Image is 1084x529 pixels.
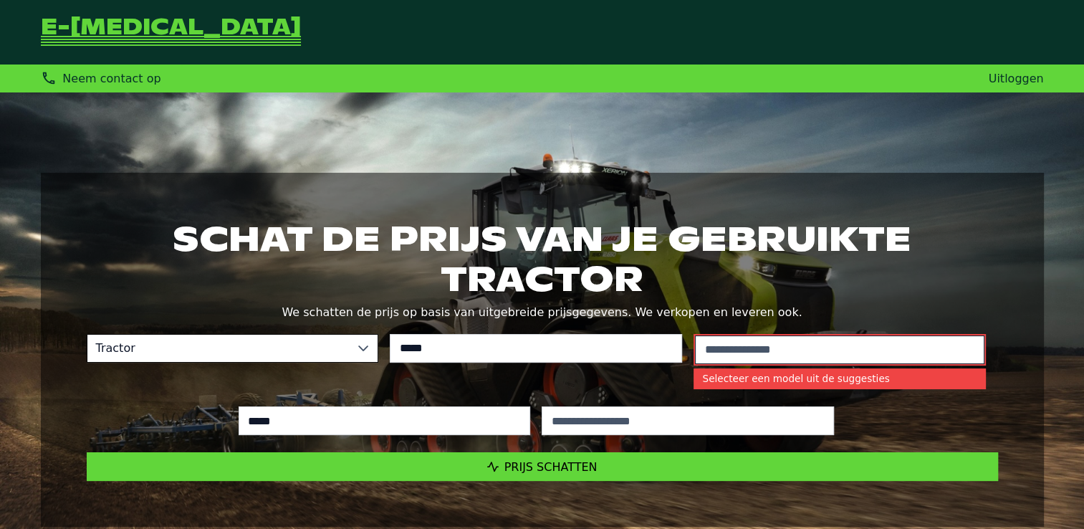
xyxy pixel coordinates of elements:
span: Neem contact op [62,72,160,85]
h1: Schat de prijs van je gebruikte tractor [87,219,998,299]
a: Uitloggen [989,72,1044,85]
span: Tractor [87,335,350,362]
a: Terug naar de startpagina [41,17,301,47]
div: Neem contact op [41,70,161,87]
button: Prijs schatten [87,452,998,481]
small: Selecteer een model uit de suggesties [694,368,986,390]
span: Prijs schatten [504,460,598,474]
p: We schatten de prijs op basis van uitgebreide prijsgegevens. We verkopen en leveren ook. [87,302,998,323]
